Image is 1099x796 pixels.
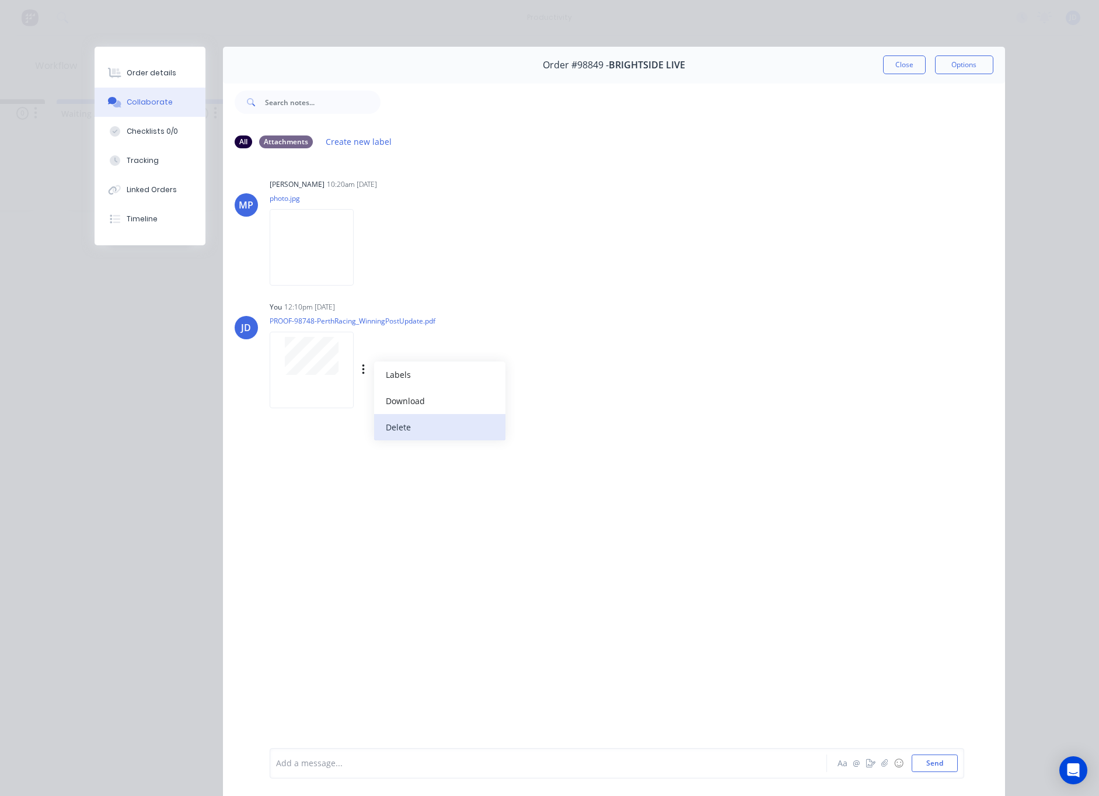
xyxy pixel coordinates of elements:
[850,756,864,770] button: @
[127,155,159,166] div: Tracking
[912,755,958,772] button: Send
[127,97,173,107] div: Collaborate
[265,91,381,114] input: Search notes...
[374,361,505,388] button: Labels
[241,321,251,335] div: JD
[127,126,178,137] div: Checklists 0/0
[327,179,377,190] div: 10:20am [DATE]
[543,60,609,71] span: Order #98849 -
[320,134,398,150] button: Create new label
[836,756,850,770] button: Aa
[270,179,325,190] div: [PERSON_NAME]
[239,198,253,212] div: MP
[374,414,505,440] button: Delete
[270,316,484,326] p: PROOF-98748-PerthRacing_WinningPostUpdate.pdf
[127,214,158,224] div: Timeline
[270,302,282,312] div: You
[609,60,685,71] span: BRIGHTSIDE LIVE
[374,388,505,414] button: Download
[892,756,906,770] button: ☺
[127,68,176,78] div: Order details
[95,146,205,175] button: Tracking
[95,175,205,204] button: Linked Orders
[883,55,926,74] button: Close
[95,88,205,117] button: Collaborate
[259,135,313,148] div: Attachments
[95,204,205,234] button: Timeline
[284,302,335,312] div: 12:10pm [DATE]
[935,55,993,74] button: Options
[270,193,365,203] p: photo.jpg
[127,185,177,195] div: Linked Orders
[1059,756,1087,784] div: Open Intercom Messenger
[95,58,205,88] button: Order details
[95,117,205,146] button: Checklists 0/0
[235,135,252,148] div: All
